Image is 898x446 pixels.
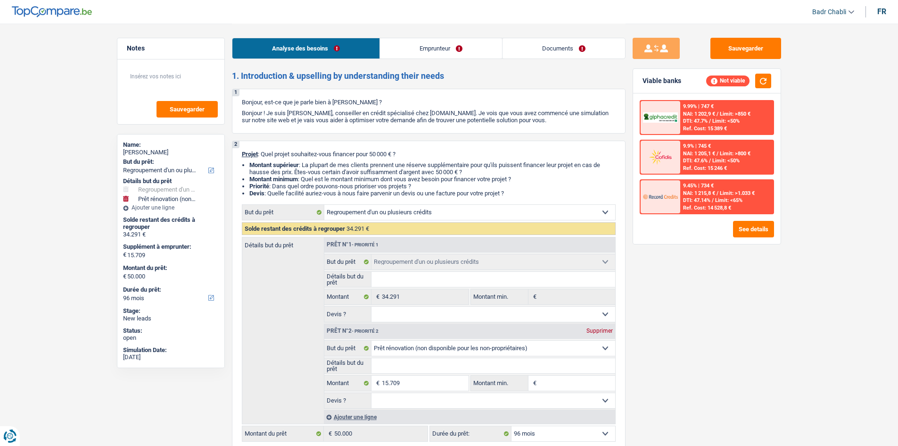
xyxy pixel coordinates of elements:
a: Badr Chabli [805,4,854,20]
div: Prêt n°1 [324,242,381,248]
img: Record Credits [643,188,678,205]
span: Limit: >1.033 € [720,190,755,196]
div: Ajouter une ligne [123,204,219,211]
div: Simulation Date: [123,346,219,354]
div: 9.9% | 745 € [683,143,711,149]
strong: Montant supérieur [249,161,299,168]
div: New leads [123,315,219,322]
div: 9.45% | 734 € [683,183,714,189]
h2: 1. Introduction & upselling by understanding their needs [232,71,626,81]
li: : Quelle facilité auriez-vous à nous faire parvenir un devis ou une facture pour votre projet ? [249,190,616,197]
div: Ref. Cost: 15 246 € [683,165,727,171]
img: Cofidis [643,148,678,166]
span: Limit: <50% [712,158,740,164]
a: Documents [503,38,625,59]
span: / [717,190,718,196]
label: Montant du prêt [242,426,324,441]
span: € [371,289,382,304]
label: Supplément à emprunter: [123,243,217,251]
p: Bonjour ! Je suis [PERSON_NAME], conseiller en crédit spécialisé chez [DOMAIN_NAME]. Je vois que ... [242,109,616,124]
label: Durée du prêt: [123,286,217,294]
span: € [123,273,126,280]
label: But du prêt [242,205,324,220]
span: € [371,376,382,391]
span: / [717,151,718,157]
span: Sauvegarder [170,106,205,112]
span: € [123,251,126,259]
h5: Notes [127,44,215,52]
li: : Quel est le montant minimum dont vous avez besoin pour financer votre projet ? [249,176,616,183]
div: fr [877,7,886,16]
span: NAI: 1 205,1 € [683,151,715,157]
div: 2 [232,141,239,148]
label: Durée du prêt: [430,426,511,441]
strong: Montant minimum [249,176,298,183]
div: open [123,334,219,342]
span: / [709,158,711,164]
button: Sauvegarder [157,101,218,118]
li: : Dans quel ordre pouvons-nous prioriser vos projets ? [249,183,616,190]
div: Ajouter une ligne [324,410,615,424]
label: Détails but du prêt [324,358,372,373]
strong: Priorité [249,183,269,190]
li: : La plupart de mes clients prennent une réserve supplémentaire pour qu'ils puissent financer leu... [249,161,616,176]
span: 34.291 € [346,225,369,232]
div: Ref. Cost: 15 389 € [683,126,727,132]
span: NAI: 1 202,9 € [683,111,715,117]
span: DTI: 47.6% [683,158,708,164]
div: 1 [232,89,239,96]
label: Montant min. [471,289,528,304]
span: Badr Chabli [812,8,846,16]
span: DTI: 47.14% [683,197,710,203]
span: Devis [249,190,264,197]
span: Limit: >850 € [720,111,750,117]
label: Devis ? [324,307,372,322]
label: Montant [324,289,372,304]
div: Viable banks [643,77,681,85]
button: See details [733,221,774,237]
label: Détails but du prêt [242,237,324,248]
span: Projet [242,151,258,158]
label: Montant min. [471,376,528,391]
span: - Priorité 2 [352,328,379,334]
label: Montant [324,376,372,391]
div: Ref. Cost: 14 528,8 € [683,205,731,211]
div: 9.99% | 747 € [683,103,714,109]
label: But du prêt: [123,158,217,166]
img: TopCompare Logo [12,6,92,17]
p: : Quel projet souhaitez-vous financer pour 50 000 € ? [242,151,616,158]
div: [PERSON_NAME] [123,149,219,156]
img: AlphaCredit [643,112,678,123]
span: Limit: <65% [715,197,742,203]
button: Sauvegarder [710,38,781,59]
span: Limit: <50% [712,118,740,124]
div: Not viable [706,76,750,86]
span: NAI: 1 215,8 € [683,190,715,196]
div: Supprimer [584,328,615,334]
span: € [324,426,334,441]
div: Name: [123,141,219,149]
label: But du prêt [324,254,372,269]
label: But du prêt [324,341,372,356]
label: Détails but du prêt [324,272,372,287]
span: - Priorité 1 [352,242,379,247]
span: Solde restant des crédits à regrouper [245,225,345,232]
div: Détails but du prêt [123,177,219,185]
span: DTI: 47.7% [683,118,708,124]
span: € [528,289,539,304]
span: / [712,197,714,203]
span: / [717,111,718,117]
a: Analyse des besoins [232,38,379,59]
span: / [709,118,711,124]
div: 34.291 € [123,231,219,238]
div: [DATE] [123,353,219,361]
label: Devis ? [324,393,372,408]
div: Status: [123,327,219,335]
span: € [528,376,539,391]
span: Limit: >800 € [720,151,750,157]
a: Emprunteur [380,38,502,59]
div: Prêt n°2 [324,328,381,334]
label: Montant du prêt: [123,264,217,272]
p: Bonjour, est-ce que je parle bien à [PERSON_NAME] ? [242,99,616,106]
div: Solde restant des crédits à regrouper [123,216,219,231]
